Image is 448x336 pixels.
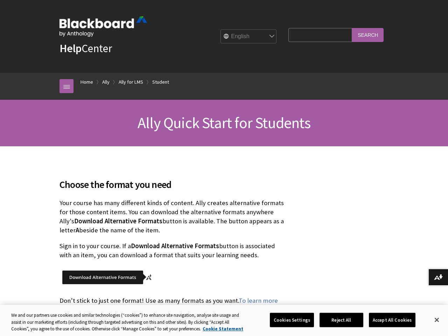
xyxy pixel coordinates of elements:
button: Accept All Cookies [369,313,415,327]
div: We and our partners use cookies and similar technologies (“cookies”) to enhance site navigation, ... [11,312,246,332]
button: Reject All [320,313,363,327]
button: Cookies Settings [270,313,314,327]
a: More information about your privacy, opens in a new tab [203,326,243,332]
button: Close [429,312,444,328]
